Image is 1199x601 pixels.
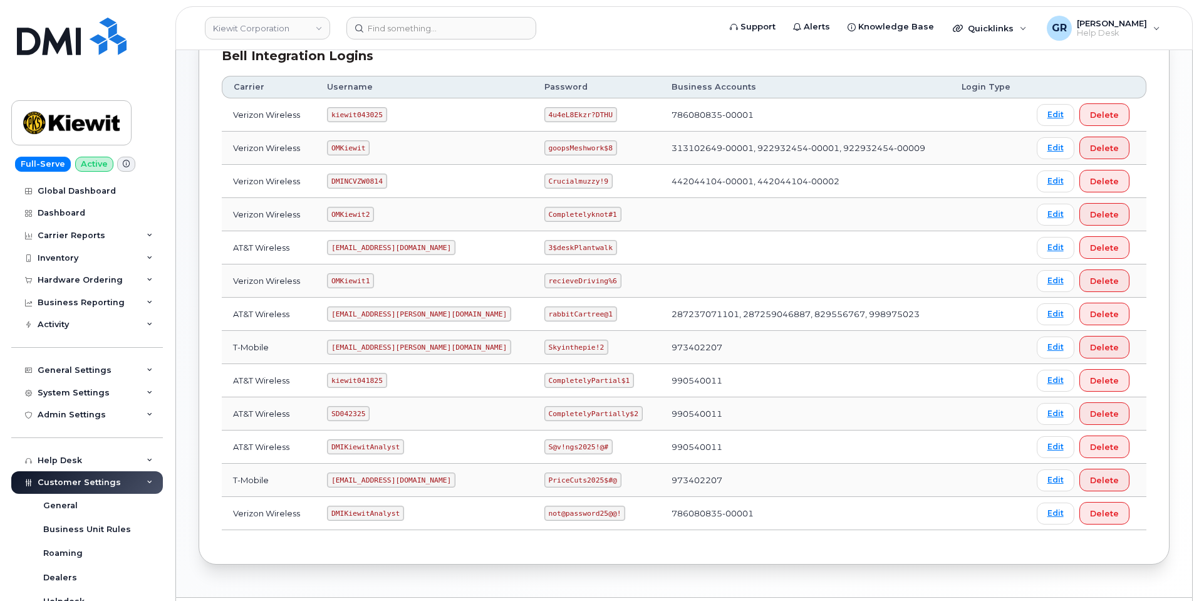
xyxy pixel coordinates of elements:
code: kiewit041825 [327,373,387,388]
span: Delete [1090,242,1119,254]
span: Knowledge Base [858,21,934,33]
th: Username [316,76,533,98]
button: Delete [1079,103,1129,126]
span: Delete [1090,142,1119,154]
code: CompletelyPartially$2 [544,406,643,421]
td: 313102649-00001, 922932454-00001, 922932454-00009 [660,132,950,165]
input: Find something... [346,17,536,39]
code: DMIKiewitAnalyst [327,439,404,454]
span: Delete [1090,441,1119,453]
span: Delete [1090,474,1119,486]
td: T-Mobile [222,464,316,497]
span: Help Desk [1077,28,1147,38]
span: Delete [1090,408,1119,420]
code: OMKiewit1 [327,273,374,288]
span: Delete [1090,342,1119,353]
code: DMINCVZW0814 [327,174,387,189]
a: Edit [1037,337,1074,358]
code: 4u4eL8Ekzr?DTHU [544,107,617,122]
iframe: Messenger Launcher [1144,546,1190,592]
code: S@v!ngs2025!@# [544,439,613,454]
a: Edit [1037,137,1074,159]
td: 287237071101, 287259046887, 829556767, 998975023 [660,298,950,331]
span: Quicklinks [968,23,1014,33]
span: Delete [1090,375,1119,387]
a: Edit [1037,370,1074,392]
td: AT&T Wireless [222,431,316,464]
th: Password [533,76,660,98]
td: AT&T Wireless [222,364,316,397]
button: Delete [1079,170,1129,192]
button: Delete [1079,436,1129,458]
code: CompletelyPartial$1 [544,373,634,388]
td: Verizon Wireless [222,98,316,132]
a: Edit [1037,403,1074,425]
td: 442044104-00001, 442044104-00002 [660,165,950,198]
span: Delete [1090,508,1119,520]
span: Delete [1090,209,1119,221]
a: Edit [1037,436,1074,458]
code: [EMAIL_ADDRESS][DOMAIN_NAME] [327,240,455,255]
button: Delete [1079,402,1129,425]
span: [PERSON_NAME] [1077,18,1147,28]
code: rabbitCartree@1 [544,306,617,321]
a: Edit [1037,104,1074,126]
td: Verizon Wireless [222,198,316,231]
a: Knowledge Base [839,14,943,39]
th: Login Type [950,76,1025,98]
td: Verizon Wireless [222,264,316,298]
td: AT&T Wireless [222,298,316,331]
div: Gabriel Rains [1038,16,1169,41]
th: Business Accounts [660,76,950,98]
button: Delete [1079,502,1129,525]
code: DMIKiewitAnalyst [327,506,404,521]
a: Edit [1037,469,1074,491]
span: Alerts [804,21,830,33]
a: Support [721,14,784,39]
span: Delete [1090,308,1119,320]
span: Delete [1090,109,1119,121]
td: T-Mobile [222,331,316,364]
code: 3$deskPlantwalk [544,240,617,255]
code: not@password25@@! [544,506,626,521]
button: Delete [1079,137,1129,159]
td: 786080835-00001 [660,98,950,132]
button: Delete [1079,369,1129,392]
code: Skyinthepie!2 [544,340,608,355]
a: Edit [1037,503,1074,525]
code: Completelyknot#1 [544,207,621,222]
div: Bell Integration Logins [222,47,1146,65]
span: GR [1052,21,1067,36]
code: PriceCuts2025$#@ [544,473,621,488]
button: Delete [1079,469,1129,491]
code: Crucialmuzzy!9 [544,174,613,189]
code: goopsMeshwork$8 [544,140,617,155]
td: AT&T Wireless [222,231,316,264]
td: 973402207 [660,331,950,364]
td: 990540011 [660,364,950,397]
td: 786080835-00001 [660,497,950,530]
span: Support [740,21,776,33]
a: Alerts [784,14,839,39]
code: SD042325 [327,406,370,421]
td: Verizon Wireless [222,497,316,530]
th: Carrier [222,76,316,98]
button: Delete [1079,269,1129,292]
span: Delete [1090,175,1119,187]
a: Edit [1037,270,1074,292]
a: Kiewit Corporation [205,17,330,39]
a: Edit [1037,237,1074,259]
td: 990540011 [660,431,950,464]
code: [EMAIL_ADDRESS][PERSON_NAME][DOMAIN_NAME] [327,340,511,355]
td: Verizon Wireless [222,165,316,198]
code: OMKiewit2 [327,207,374,222]
a: Edit [1037,204,1074,226]
td: 990540011 [660,397,950,431]
button: Delete [1079,303,1129,325]
td: Verizon Wireless [222,132,316,165]
code: [EMAIL_ADDRESS][PERSON_NAME][DOMAIN_NAME] [327,306,511,321]
button: Delete [1079,236,1129,259]
span: Delete [1090,275,1119,287]
td: 973402207 [660,464,950,497]
code: OMKiewit [327,140,370,155]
